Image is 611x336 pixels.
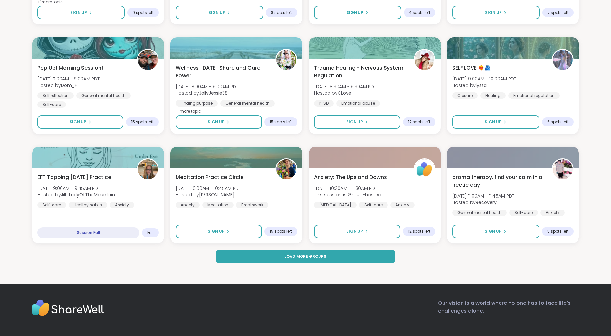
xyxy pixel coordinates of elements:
[37,92,74,99] div: Self reflection
[220,100,275,107] div: General mental health
[199,191,234,198] b: [PERSON_NAME]
[61,191,115,198] b: Jill_LadyOfTheMountain
[452,115,539,129] button: Sign Up
[176,83,238,90] span: [DATE] 8:00AM - 9:00AM PDT
[452,64,491,72] span: SELF LOVE ❤️‍🔥🫂
[37,191,115,198] span: Hosted by
[314,100,334,107] div: PTSD
[208,229,224,234] span: Sign Up
[547,229,568,234] span: 5 spots left
[176,64,268,79] span: Wellness [DATE] Share and Care Power
[176,191,241,198] span: Hosted by
[338,90,351,96] b: CLove
[284,254,326,259] span: Load more groups
[37,173,111,181] span: EFT Tapping [DATE] Practice
[37,115,123,129] button: Sign Up
[110,202,134,208] div: Anxiety
[276,159,296,179] img: Nicholas
[37,64,103,72] span: Pop Up! Morning Session!
[37,82,100,89] span: Hosted by
[37,76,100,82] span: [DATE] 7:00AM - 8:00AM PDT
[347,10,363,15] span: Sign Up
[131,119,154,125] span: 15 spots left
[314,115,400,129] button: Sign Up
[236,202,268,208] div: Breathwork
[314,64,406,79] span: Trauma Healing - Nervous System Regulation
[138,159,158,179] img: Jill_LadyOfTheMountain
[314,173,387,181] span: Anxiety: The Ups and Downs
[359,202,388,208] div: Self-care
[314,90,376,96] span: Hosted by
[37,101,66,108] div: Self-care
[37,202,66,208] div: Self-care
[476,82,487,89] b: lyssa
[70,10,87,15] span: Sign Up
[452,76,516,82] span: [DATE] 9:00AM - 10:00AM PDT
[208,10,225,15] span: Sign Up
[408,229,430,234] span: 12 spots left
[132,10,154,15] span: 9 spots left
[314,6,401,19] button: Sign Up
[415,50,434,70] img: CLove
[452,225,539,238] button: Sign Up
[485,10,502,15] span: Sign Up
[485,119,501,125] span: Sign Up
[176,115,262,129] button: Sign Up
[176,173,243,181] span: Meditation Practice Circle
[480,92,506,99] div: Healing
[176,202,200,208] div: Anxiety
[476,199,497,206] b: Recovery
[452,193,514,199] span: [DATE] 11:00AM - 11:45AM PDT
[270,229,292,234] span: 15 spots left
[314,191,381,198] span: This session is Group-hosted
[408,119,430,125] span: 12 spots left
[202,202,234,208] div: Meditation
[540,210,565,216] div: Anxiety
[76,92,131,99] div: General mental health
[553,159,573,179] img: Recovery
[37,227,139,238] div: Session Full
[61,82,77,89] b: Dom_F
[69,202,107,208] div: Healthy habits
[336,100,380,107] div: Emotional abuse
[415,159,434,179] img: ShareWell
[176,185,241,191] span: [DATE] 10:00AM - 10:45AM PDT
[138,50,158,70] img: Dom_F
[548,10,568,15] span: 7 spots left
[409,10,430,15] span: 4 spots left
[176,100,218,107] div: Finding purpose
[547,119,568,125] span: 6 spots left
[271,10,292,15] span: 8 spots left
[216,250,396,263] button: Load more groups
[208,119,224,125] span: Sign Up
[438,299,579,320] p: Our vision is a world where no one has to face life’s challenges alone.
[37,6,125,19] button: Sign Up
[346,119,363,125] span: Sign Up
[147,230,154,235] span: Full
[32,299,104,318] img: Sharewell
[314,202,357,208] div: [MEDICAL_DATA]
[452,210,507,216] div: General mental health
[199,90,228,96] b: JollyJessie38
[276,50,296,70] img: JollyJessie38
[452,6,540,19] button: Sign Up
[553,50,573,70] img: lyssa
[452,173,545,189] span: aroma therapy, find your calm in a hectic day!
[346,229,363,234] span: Sign Up
[176,225,262,238] button: Sign Up
[314,225,400,238] button: Sign Up
[390,202,415,208] div: Anxiety
[37,185,115,191] span: [DATE] 9:00AM - 9:45AM PDT
[314,83,376,90] span: [DATE] 8:30AM - 9:30AM PDT
[176,6,263,19] button: Sign Up
[452,92,478,99] div: Closure
[509,210,538,216] div: Self-care
[485,229,501,234] span: Sign Up
[452,82,516,89] span: Hosted by
[314,185,381,191] span: [DATE] 10:30AM - 11:30AM PDT
[70,119,86,125] span: Sign Up
[270,119,292,125] span: 15 spots left
[176,90,238,96] span: Hosted by
[452,199,514,206] span: Hosted by
[508,92,560,99] div: Emotional regulation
